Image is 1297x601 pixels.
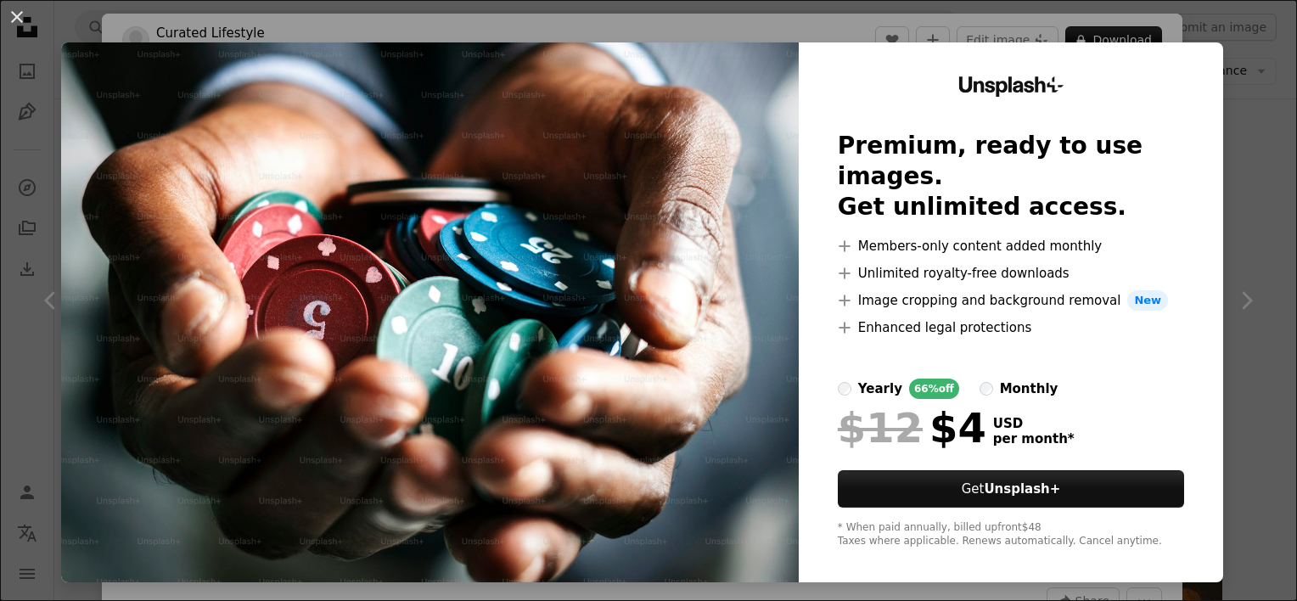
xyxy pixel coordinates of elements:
[838,470,1184,508] button: GetUnsplash+
[838,290,1184,311] li: Image cropping and background removal
[838,521,1184,548] div: * When paid annually, billed upfront $48 Taxes where applicable. Renews automatically. Cancel any...
[838,236,1184,256] li: Members-only content added monthly
[993,416,1075,431] span: USD
[838,406,923,450] span: $12
[838,382,851,396] input: yearly66%off
[909,379,959,399] div: 66% off
[980,382,993,396] input: monthly
[993,431,1075,447] span: per month *
[838,263,1184,284] li: Unlimited royalty-free downloads
[838,406,986,450] div: $4
[1127,290,1168,311] span: New
[838,131,1184,222] h2: Premium, ready to use images. Get unlimited access.
[984,481,1060,497] strong: Unsplash+
[1000,379,1058,399] div: monthly
[858,379,902,399] div: yearly
[838,317,1184,338] li: Enhanced legal protections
